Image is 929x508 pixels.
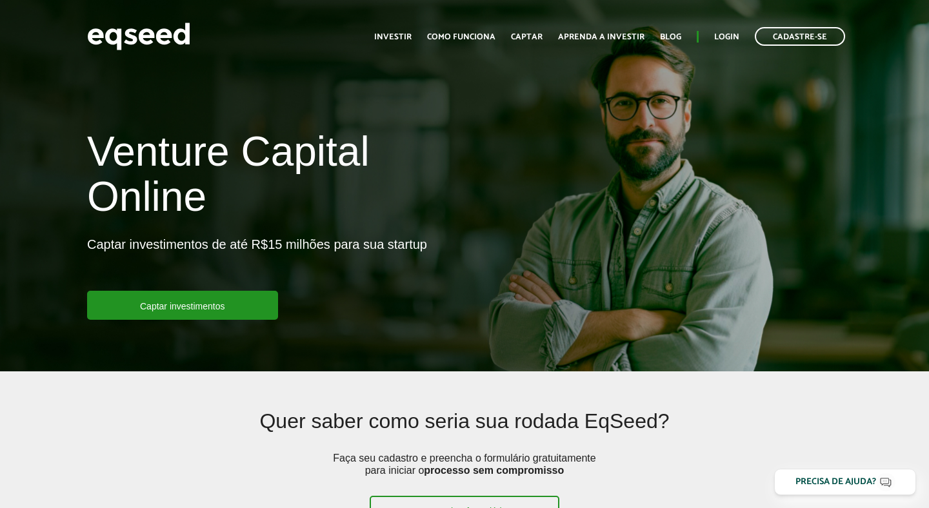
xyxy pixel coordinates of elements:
[329,452,600,496] p: Faça seu cadastro e preencha o formulário gratuitamente para iniciar o
[424,465,564,476] strong: processo sem compromisso
[660,33,681,41] a: Blog
[165,410,764,452] h2: Quer saber como seria sua rodada EqSeed?
[87,291,278,320] a: Captar investimentos
[87,237,427,291] p: Captar investimentos de até R$15 milhões para sua startup
[558,33,644,41] a: Aprenda a investir
[714,33,739,41] a: Login
[374,33,412,41] a: Investir
[87,19,190,54] img: EqSeed
[511,33,543,41] a: Captar
[755,27,845,46] a: Cadastre-se
[87,129,455,226] h1: Venture Capital Online
[427,33,495,41] a: Como funciona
